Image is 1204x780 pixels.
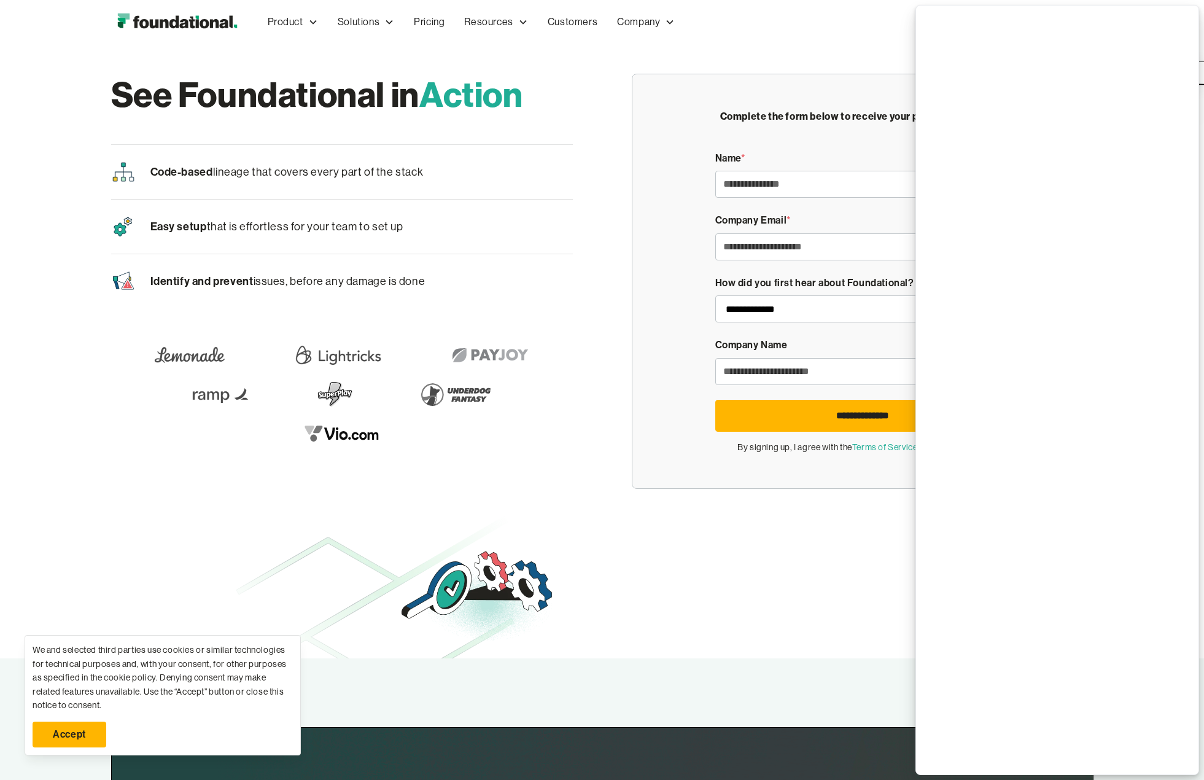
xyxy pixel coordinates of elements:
span: Identify and prevent [150,274,254,288]
a: Pricing [404,2,454,42]
img: Foundational Logo [111,10,243,34]
img: Streamline code icon [111,160,136,184]
div: Company Email [715,213,1010,228]
p: that is effortless for your team to set up [150,217,403,236]
div: Name [715,150,1010,166]
span: Action [419,72,523,116]
a: home [111,10,243,34]
strong: Complete the form below to receive your personalized demo. [720,110,1005,122]
img: Data Contracts Icon [111,269,136,294]
div: Company [607,2,685,42]
div: Product [268,14,303,30]
img: Payjoy logo [444,338,537,372]
div: Company Name [715,337,1010,353]
div: Company [617,14,660,30]
img: Underdog Fantasy Logo [413,377,499,411]
div: Product [258,2,328,42]
img: Ramp Logo [185,377,258,411]
a: Customers [538,2,607,42]
a: Accept [33,722,106,747]
a: Terms of Service [852,442,918,452]
div: Resources [464,14,513,30]
div: Solutions [328,2,404,42]
div: By signing up, I agree with the and [715,440,1010,454]
div: We and selected third parties use cookies or similar technologies for technical purposes and, wit... [33,643,293,712]
span: Code-based [150,165,213,179]
div: Solutions [338,14,379,30]
img: vio logo [296,416,388,451]
span: Easy setup [150,219,207,233]
img: Lemonade Logo [147,338,233,372]
div: How did you first hear about Foundational? [715,275,1010,291]
div: Resources [454,2,537,42]
form: Demo Form [715,150,1010,454]
p: issues, before any damage is done [150,272,425,291]
p: lineage that covers every part of the stack [150,163,424,182]
h1: See Foundational in [111,74,573,115]
img: Lightricks Logo [292,338,385,372]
